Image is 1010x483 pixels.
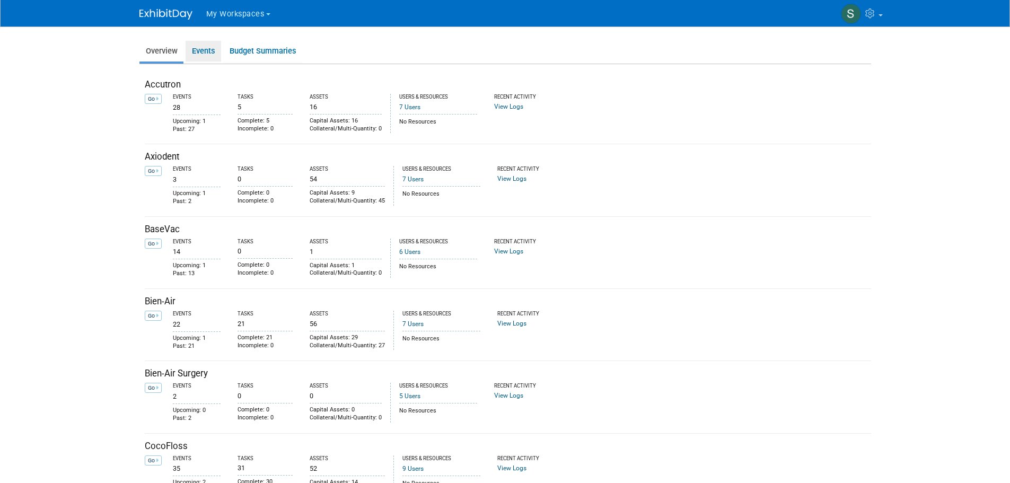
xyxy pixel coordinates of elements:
[145,383,162,393] a: Go
[402,175,424,183] a: 7 Users
[238,342,293,350] div: Incomplete: 0
[310,166,385,173] div: Assets
[402,335,440,342] span: No Resources
[173,383,221,390] div: Events
[139,41,183,62] a: Overview
[173,126,221,134] div: Past: 27
[145,440,871,453] div: CocoFloss
[173,415,221,423] div: Past: 2
[145,166,162,176] a: Go
[238,125,293,133] div: Incomplete: 0
[310,173,385,183] div: 54
[402,311,481,318] div: Users & Resources
[238,197,293,205] div: Incomplete: 0
[310,318,385,328] div: 56
[310,406,382,414] div: Capital Assets: 0
[399,248,420,256] a: 6 Users
[186,41,221,62] a: Events
[173,390,221,401] div: 2
[310,342,385,350] div: Collateral/Multi-Quantity: 27
[310,189,385,197] div: Capital Assets: 9
[238,166,293,173] div: Tasks
[399,392,420,400] a: 5 Users
[238,94,293,101] div: Tasks
[223,41,302,62] a: Budget Summaries
[173,190,221,198] div: Upcoming: 1
[145,223,871,236] div: BaseVac
[173,118,221,126] div: Upcoming: 1
[173,245,221,256] div: 14
[310,390,382,400] div: 0
[399,383,478,390] div: Users & Resources
[173,455,221,462] div: Events
[139,9,192,20] img: ExhibitDay
[173,94,221,101] div: Events
[310,311,385,318] div: Assets
[497,464,526,472] a: View Logs
[238,101,293,111] div: 5
[238,269,293,277] div: Incomplete: 0
[238,239,293,245] div: Tasks
[238,189,293,197] div: Complete: 0
[310,197,385,205] div: Collateral/Multi-Quantity: 45
[402,166,481,173] div: Users & Resources
[206,10,265,19] span: My Workspaces
[238,117,293,125] div: Complete: 5
[497,175,526,182] a: View Logs
[145,239,162,249] a: Go
[402,190,440,197] span: No Resources
[494,392,523,399] a: View Logs
[399,263,436,270] span: No Resources
[310,269,382,277] div: Collateral/Multi-Quantity: 0
[238,173,293,183] div: 0
[494,94,557,101] div: Recent Activity
[310,245,382,256] div: 1
[173,101,221,112] div: 28
[145,367,871,380] div: Bien-Air Surgery
[310,455,385,462] div: Assets
[238,318,293,328] div: 21
[238,455,293,462] div: Tasks
[402,465,424,472] a: 9 Users
[310,262,382,270] div: Capital Assets: 1
[310,125,382,133] div: Collateral/Multi-Quantity: 0
[310,117,382,125] div: Capital Assets: 16
[399,103,420,111] a: 7 Users
[402,320,424,328] a: 7 Users
[399,239,478,245] div: Users & Resources
[173,262,221,270] div: Upcoming: 1
[173,462,221,473] div: 35
[494,239,557,245] div: Recent Activity
[399,94,478,101] div: Users & Resources
[841,4,861,24] img: Samantha Meyers
[310,334,385,342] div: Capital Assets: 29
[145,295,871,308] div: Bien-Air
[310,239,382,245] div: Assets
[494,383,557,390] div: Recent Activity
[173,198,221,206] div: Past: 2
[494,248,523,255] a: View Logs
[238,383,293,390] div: Tasks
[238,390,293,400] div: 0
[238,311,293,318] div: Tasks
[145,78,871,91] div: Accutron
[497,320,526,327] a: View Logs
[173,270,221,278] div: Past: 13
[310,101,382,111] div: 16
[173,318,221,329] div: 22
[238,334,293,342] div: Complete: 21
[310,462,385,473] div: 52
[145,151,871,163] div: Axiodent
[173,239,221,245] div: Events
[145,455,162,466] a: Go
[173,166,221,173] div: Events
[238,462,293,472] div: 31
[238,261,293,269] div: Complete: 0
[310,94,382,101] div: Assets
[497,455,560,462] div: Recent Activity
[238,406,293,414] div: Complete: 0
[310,414,382,422] div: Collateral/Multi-Quantity: 0
[399,407,436,414] span: No Resources
[145,311,162,321] a: Go
[402,455,481,462] div: Users & Resources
